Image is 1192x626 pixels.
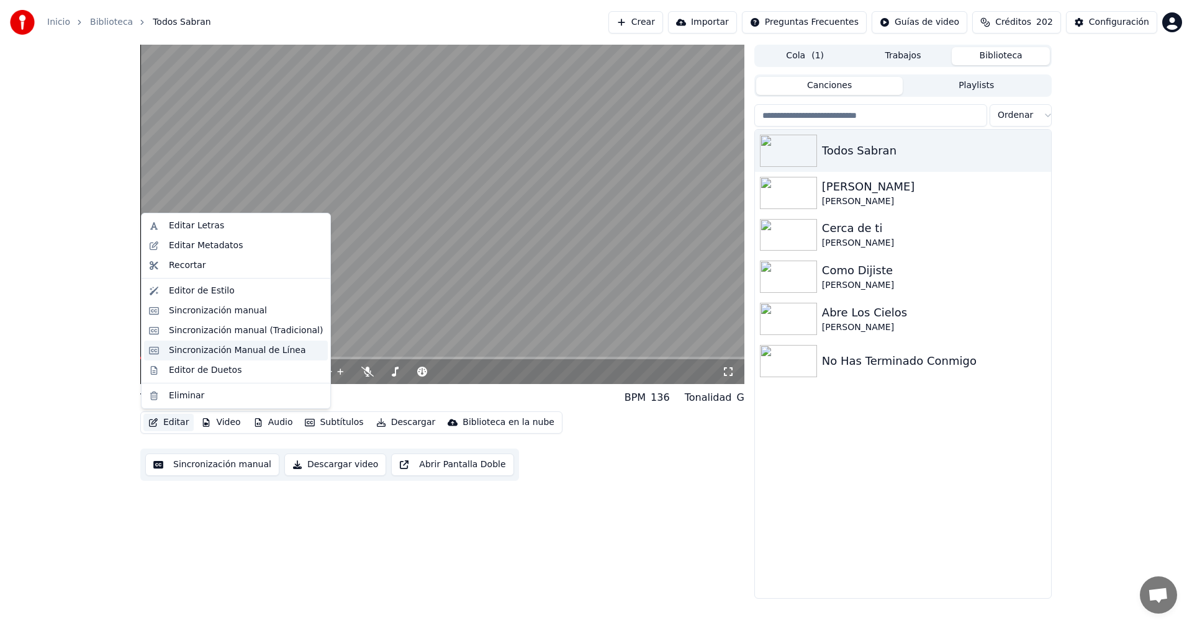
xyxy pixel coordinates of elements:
[742,11,867,34] button: Preguntas Frecuentes
[300,414,368,431] button: Subtítulos
[10,10,35,35] img: youka
[145,454,279,476] button: Sincronización manual
[169,324,323,337] div: Sincronización manual (Tradicional)
[248,414,298,431] button: Audio
[169,390,204,402] div: Eliminar
[651,390,670,405] div: 136
[811,50,824,62] span: ( 1 )
[822,352,1046,370] div: No Has Terminado Conmigo
[822,142,1046,159] div: Todos Sabran
[736,390,744,405] div: G
[998,109,1033,122] span: Ordenar
[756,47,854,65] button: Cola
[822,304,1046,321] div: Abre Los Cielos
[822,178,1046,195] div: [PERSON_NAME]
[822,237,1046,249] div: [PERSON_NAME]
[822,195,1046,208] div: [PERSON_NAME]
[391,454,513,476] button: Abrir Pantalla Doble
[1066,11,1157,34] button: Configuración
[822,321,1046,334] div: [PERSON_NAME]
[685,390,732,405] div: Tonalidad
[169,259,206,272] div: Recortar
[169,285,235,297] div: Editor de Estilo
[756,77,903,95] button: Canciones
[463,416,554,429] div: Biblioteca en la nube
[47,16,211,29] nav: breadcrumb
[822,220,1046,237] div: Cerca de ti
[608,11,663,34] button: Crear
[972,11,1061,34] button: Créditos202
[872,11,967,34] button: Guías de video
[169,344,306,357] div: Sincronización Manual de Línea
[952,47,1050,65] button: Biblioteca
[143,414,194,431] button: Editar
[995,16,1031,29] span: Créditos
[1036,16,1053,29] span: 202
[822,279,1046,292] div: [PERSON_NAME]
[47,16,70,29] a: Inicio
[169,220,224,232] div: Editar Letras
[140,389,223,406] div: Todos Sabran
[668,11,737,34] button: Importar
[903,77,1050,95] button: Playlists
[371,414,441,431] button: Descargar
[169,305,267,317] div: Sincronización manual
[822,262,1046,279] div: Como Dijiste
[169,364,242,377] div: Editor de Duetos
[1089,16,1149,29] div: Configuración
[169,239,243,252] div: Editar Metadatos
[854,47,952,65] button: Trabajos
[625,390,646,405] div: BPM
[90,16,133,29] a: Biblioteca
[1140,576,1177,614] a: Open chat
[284,454,386,476] button: Descargar video
[196,414,245,431] button: Video
[153,16,211,29] span: Todos Sabran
